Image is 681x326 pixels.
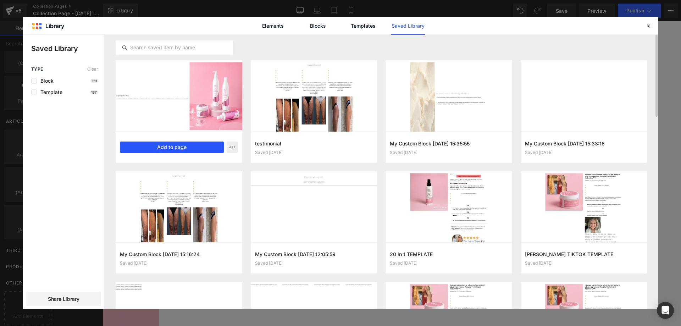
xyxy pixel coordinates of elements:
[390,140,508,147] h3: My Custom Block [DATE] 15:35:55
[455,5,470,21] summary: Szukaj
[255,140,373,147] h3: testimonial
[256,17,290,35] a: Elements
[525,140,643,147] h3: My Custom Block [DATE] 15:33:16
[525,150,643,155] div: Saved [DATE]
[120,142,224,153] button: Add to page
[390,261,508,266] div: Saved [DATE]
[301,17,335,35] a: Blocks
[390,150,508,155] div: Saved [DATE]
[116,43,233,52] input: Search saved item by name
[31,43,104,54] p: Saved Library
[99,11,135,18] span: PRODUKTY
[278,1,301,24] a: TheSilkyWay Poland
[37,78,54,84] span: Block
[525,261,643,266] div: Saved [DATE]
[391,17,425,35] a: Saved Library
[120,261,238,266] div: Saved [DATE]
[90,90,98,94] p: 137
[94,7,145,22] summary: PRODUKTY
[390,250,508,258] h3: 20 in 1 TEMPLATE
[87,67,98,72] span: Clear
[31,67,43,72] span: Type
[400,11,435,17] a: KONTACT
[255,261,373,266] div: Saved [DATE]
[436,11,455,17] a: FAQ
[48,295,79,303] span: Share Library
[37,89,62,95] span: Template
[657,302,674,319] div: Open Intercom Messenger
[255,250,373,258] h3: My Custom Block [DATE] 12:05:59
[525,250,643,258] h3: [PERSON_NAME] TIKTOK TEMPLATE
[90,79,98,83] p: 151
[346,17,380,35] a: Templates
[255,150,373,155] div: Saved [DATE]
[281,4,298,22] img: TheSilkyWay Poland
[120,250,238,258] h3: My Custom Block [DATE] 15:16:24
